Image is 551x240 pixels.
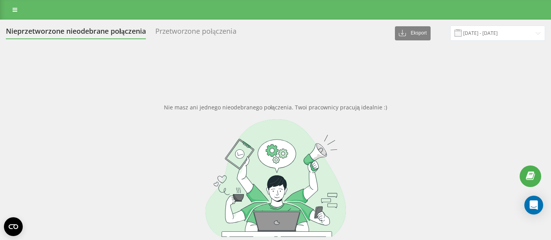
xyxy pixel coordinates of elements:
button: Eksport [395,26,431,40]
button: Open CMP widget [4,217,23,236]
div: Przetworzone połączenia [155,27,236,39]
div: Open Intercom Messenger [524,196,543,215]
div: Nieprzetworzone nieodebrane połączenia [6,27,146,39]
